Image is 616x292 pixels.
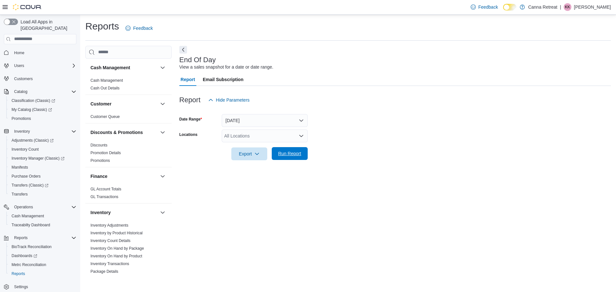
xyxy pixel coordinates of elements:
a: Purchase Orders [9,172,43,180]
button: Users [12,62,27,70]
span: Catalog [14,89,27,94]
button: Settings [1,282,79,291]
span: Settings [12,283,76,291]
span: BioTrack Reconciliation [9,243,76,251]
span: Promotion Details [90,150,121,155]
span: Home [12,49,76,57]
span: Inventory Manager (Classic) [9,154,76,162]
a: Traceabilty Dashboard [9,221,53,229]
span: Transfers (Classic) [12,183,48,188]
button: Customers [1,74,79,83]
button: Run Report [272,147,308,160]
a: Inventory On Hand by Product [90,254,142,258]
a: Customers [12,75,35,83]
span: Inventory by Product Historical [90,230,143,236]
a: Promotions [9,115,34,122]
div: Kady Kingsbury [564,3,571,11]
a: Cash Out Details [90,86,120,90]
span: Inventory Count Details [90,238,131,243]
button: Catalog [1,87,79,96]
button: Next [179,46,187,54]
span: Adjustments (Classic) [9,137,76,144]
button: Purchase Orders [6,172,79,181]
span: GL Account Totals [90,187,121,192]
span: Manifests [9,163,76,171]
button: Inventory [90,209,158,216]
span: Promotions [9,115,76,122]
h3: Cash Management [90,64,130,71]
span: Reports [12,234,76,242]
span: Reports [14,235,28,240]
span: Customer Queue [90,114,120,119]
button: Transfers [6,190,79,199]
h3: Report [179,96,201,104]
span: Dashboards [9,252,76,260]
span: Inventory Adjustments [90,223,128,228]
span: Users [12,62,76,70]
a: Inventory Count [9,146,41,153]
span: Transfers [9,190,76,198]
button: Open list of options [299,133,304,138]
a: Settings [12,283,30,291]
div: Finance [85,185,172,203]
button: Cash Management [90,64,158,71]
img: Cova [13,4,42,10]
button: [DATE] [222,114,308,127]
a: Inventory Count Details [90,238,131,243]
button: Inventory [12,128,32,135]
button: Inventory Count [6,145,79,154]
a: Cash Management [90,78,123,83]
button: Cash Management [6,212,79,221]
button: Reports [12,234,30,242]
a: Package History [90,277,118,281]
a: My Catalog (Classic) [6,105,79,114]
span: Operations [14,204,33,210]
span: Inventory [12,128,76,135]
span: Users [14,63,24,68]
h1: Reports [85,20,119,33]
a: Feedback [123,22,155,35]
p: Canna Retreat [528,3,557,11]
span: Customers [12,75,76,83]
h3: Customer [90,101,111,107]
a: Inventory Manager (Classic) [9,154,67,162]
span: KK [565,3,570,11]
span: Purchase Orders [12,174,41,179]
a: Dashboards [6,251,79,260]
label: Locations [179,132,198,137]
button: Reports [6,269,79,278]
div: Discounts & Promotions [85,141,172,167]
span: Promotions [12,116,31,121]
span: Metrc Reconciliation [12,262,46,267]
button: Export [231,147,267,160]
span: Settings [14,284,28,289]
span: Export [235,147,263,160]
a: Home [12,49,27,57]
button: Finance [90,173,158,179]
span: Manifests [12,165,28,170]
span: Feedback [133,25,153,31]
h3: Finance [90,173,107,179]
button: Inventory [1,127,79,136]
span: BioTrack Reconciliation [12,244,52,249]
button: Home [1,48,79,57]
input: Dark Mode [503,4,517,11]
span: Report [181,73,195,86]
span: Classification (Classic) [12,98,55,103]
button: Manifests [6,163,79,172]
span: Purchase Orders [9,172,76,180]
span: Traceabilty Dashboard [12,222,50,228]
label: Date Range [179,117,202,122]
a: Transfers (Classic) [9,181,51,189]
span: Promotions [90,158,110,163]
button: BioTrack Reconciliation [6,242,79,251]
a: Customer Queue [90,114,120,119]
button: Inventory [159,209,167,216]
span: Inventory On Hand by Package [90,246,144,251]
span: Cash Management [12,213,44,219]
span: Hide Parameters [216,97,250,103]
a: Adjustments (Classic) [9,137,56,144]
